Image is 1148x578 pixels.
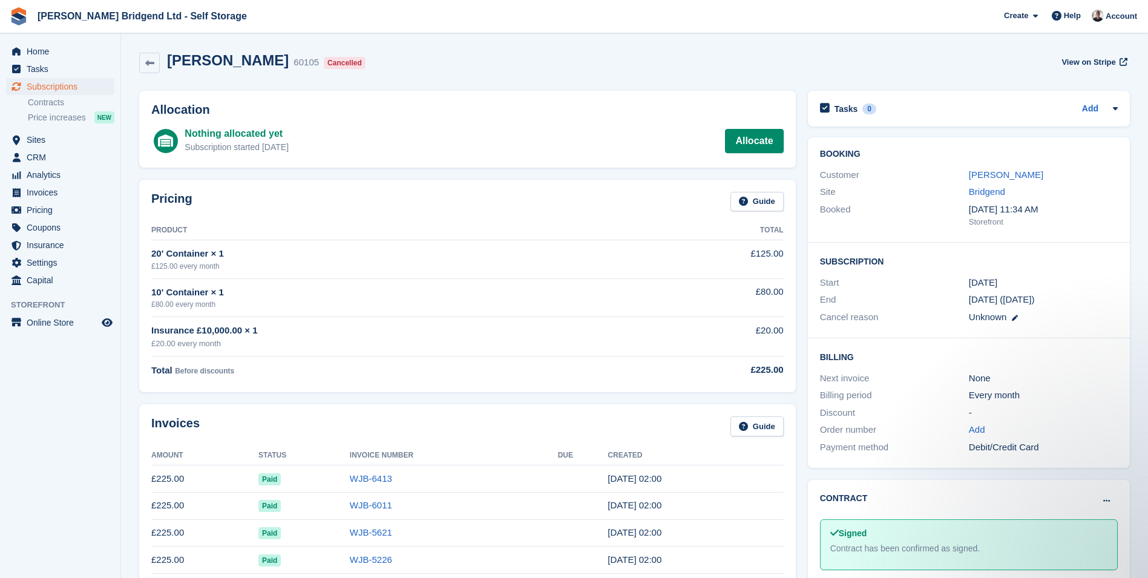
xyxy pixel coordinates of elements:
[27,166,99,183] span: Analytics
[969,312,1007,322] span: Unknown
[6,202,114,218] a: menu
[969,423,985,437] a: Add
[100,315,114,330] a: Preview store
[167,52,289,68] h2: [PERSON_NAME]
[634,278,784,317] td: £80.00
[634,317,784,356] td: £20.00
[27,184,99,201] span: Invoices
[27,61,99,77] span: Tasks
[608,554,661,565] time: 2025-05-24 01:00:27 UTC
[730,416,784,436] a: Guide
[151,365,172,375] span: Total
[350,473,392,484] a: WJB-6413
[258,473,281,485] span: Paid
[835,103,858,114] h2: Tasks
[820,185,969,199] div: Site
[151,446,258,465] th: Amount
[1092,10,1104,22] img: Rhys Jones
[6,78,114,95] a: menu
[151,103,784,117] h2: Allocation
[1064,10,1081,22] span: Help
[730,192,784,212] a: Guide
[558,446,608,465] th: Due
[820,389,969,402] div: Billing period
[27,78,99,95] span: Subscriptions
[820,406,969,420] div: Discount
[324,57,366,69] div: Cancelled
[151,416,200,436] h2: Invoices
[27,314,99,331] span: Online Store
[6,237,114,254] a: menu
[27,272,99,289] span: Capital
[6,149,114,166] a: menu
[969,203,1118,217] div: [DATE] 11:34 AM
[27,149,99,166] span: CRM
[294,56,319,70] div: 60105
[820,350,1118,363] h2: Billing
[820,255,1118,267] h2: Subscription
[608,446,783,465] th: Created
[969,441,1118,455] div: Debit/Credit Card
[258,554,281,567] span: Paid
[608,473,661,484] time: 2025-08-24 01:00:13 UTC
[969,169,1043,180] a: [PERSON_NAME]
[969,186,1005,197] a: Bridgend
[820,441,969,455] div: Payment method
[862,103,876,114] div: 0
[185,126,289,141] div: Nothing allocated yet
[151,492,258,519] td: £225.00
[151,221,634,240] th: Product
[634,363,784,377] div: £225.00
[350,527,392,537] a: WJB-5621
[27,237,99,254] span: Insurance
[258,527,281,539] span: Paid
[820,168,969,182] div: Customer
[6,219,114,236] a: menu
[820,203,969,228] div: Booked
[6,272,114,289] a: menu
[1106,10,1137,22] span: Account
[1082,102,1098,116] a: Add
[969,294,1035,304] span: [DATE] ([DATE])
[258,446,350,465] th: Status
[634,221,784,240] th: Total
[27,202,99,218] span: Pricing
[820,423,969,437] div: Order number
[608,500,661,510] time: 2025-07-24 01:00:58 UTC
[151,519,258,547] td: £225.00
[634,240,784,278] td: £125.00
[151,247,634,261] div: 20' Container × 1
[969,389,1118,402] div: Every month
[28,97,114,108] a: Contracts
[820,293,969,307] div: End
[33,6,252,26] a: [PERSON_NAME] Bridgend Ltd - Self Storage
[151,286,634,300] div: 10' Container × 1
[6,314,114,331] a: menu
[151,465,258,493] td: £225.00
[10,7,28,25] img: stora-icon-8386f47178a22dfd0bd8f6a31ec36ba5ce8667c1dd55bd0f319d3a0aa187defe.svg
[6,43,114,60] a: menu
[151,324,634,338] div: Insurance £10,000.00 × 1
[27,131,99,148] span: Sites
[969,406,1118,420] div: -
[185,141,289,154] div: Subscription started [DATE]
[258,500,281,512] span: Paid
[94,111,114,123] div: NEW
[175,367,234,375] span: Before discounts
[151,547,258,574] td: £225.00
[830,542,1107,555] div: Contract has been confirmed as signed.
[151,299,634,310] div: £80.00 every month
[6,184,114,201] a: menu
[350,446,558,465] th: Invoice Number
[11,299,120,311] span: Storefront
[1057,52,1130,72] a: View on Stripe
[6,166,114,183] a: menu
[830,527,1107,540] div: Signed
[1061,56,1115,68] span: View on Stripe
[350,500,392,510] a: WJB-6011
[27,254,99,271] span: Settings
[6,61,114,77] a: menu
[969,276,997,290] time: 2024-11-24 01:00:00 UTC
[28,111,114,124] a: Price increases NEW
[820,276,969,290] div: Start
